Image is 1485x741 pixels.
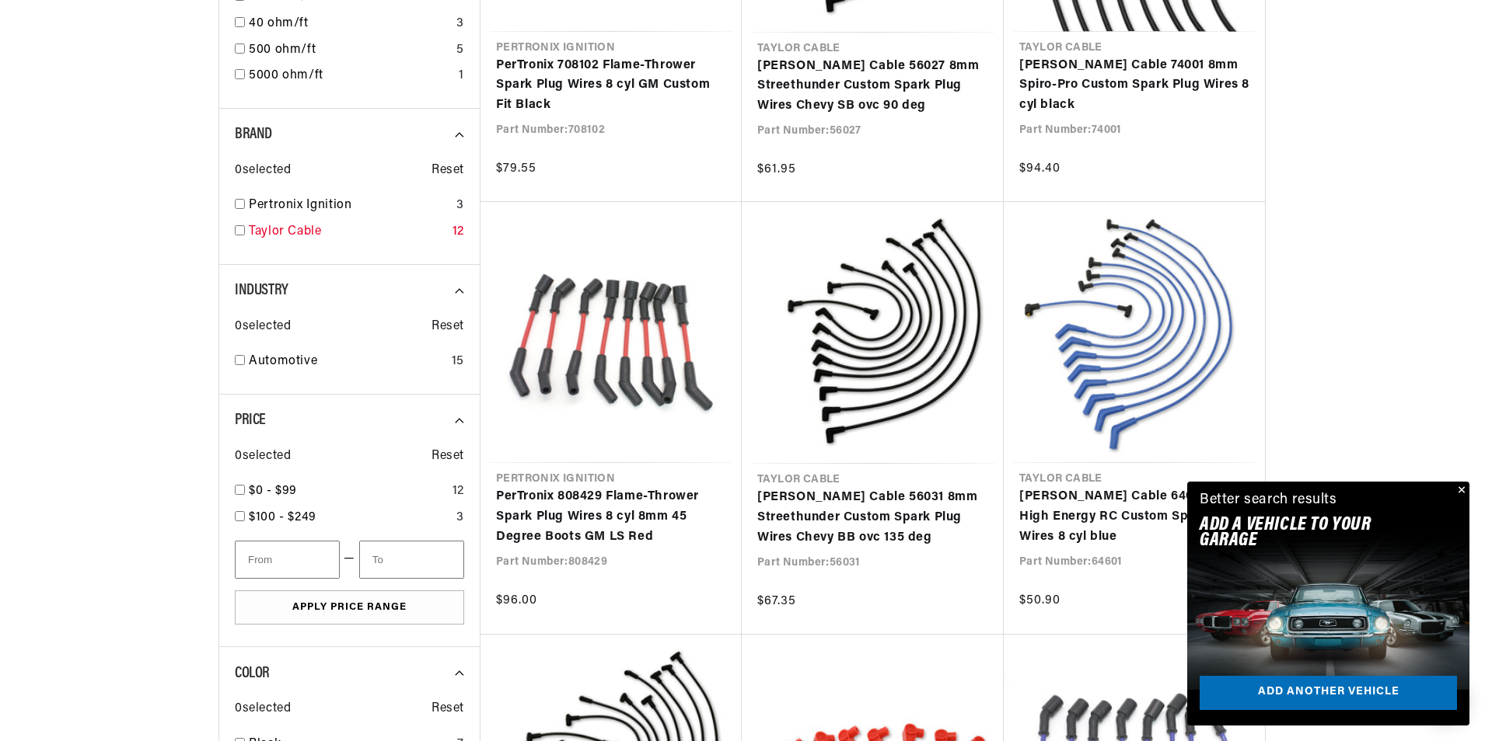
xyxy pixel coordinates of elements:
[235,317,291,337] span: 0 selected
[459,66,464,86] div: 1
[235,127,272,142] span: Brand
[249,222,446,242] a: Taylor Cable
[1200,489,1337,512] div: Better search results
[249,196,450,216] a: Pertronix Ignition
[1019,487,1249,547] a: [PERSON_NAME] Cable 64601 8mm High Energy RC Custom Spark Plug Wires 8 cyl blue
[249,352,445,372] a: Automotive
[432,317,464,337] span: Reset
[235,699,291,719] span: 0 selected
[1451,482,1469,500] button: Close
[456,508,464,528] div: 3
[1200,676,1457,711] a: Add another vehicle
[452,352,464,372] div: 15
[249,511,316,524] span: $100 - $249
[249,40,450,61] a: 500 ohm/ft
[235,541,340,579] input: From
[249,14,450,34] a: 40 ohm/ft
[757,488,988,548] a: [PERSON_NAME] Cable 56031 8mm Streethunder Custom Spark Plug Wires Chevy BB ovc 135 deg
[1019,56,1249,116] a: [PERSON_NAME] Cable 74001 8mm Spiro-Pro Custom Spark Plug Wires 8 cyl black
[1200,517,1418,549] h2: Add A VEHICLE to your garage
[344,549,355,569] span: —
[235,283,288,298] span: Industry
[249,66,452,86] a: 5000 ohm/ft
[235,666,270,681] span: Color
[235,447,291,467] span: 0 selected
[456,40,464,61] div: 5
[359,541,464,579] input: To
[235,412,266,428] span: Price
[456,14,464,34] div: 3
[496,487,726,547] a: PerTronix 808429 Flame-Thrower Spark Plug Wires 8 cyl 8mm 45 Degree Boots GM LS Red
[452,222,464,242] div: 12
[432,161,464,181] span: Reset
[432,699,464,719] span: Reset
[757,57,988,117] a: [PERSON_NAME] Cable 56027 8mm Streethunder Custom Spark Plug Wires Chevy SB ovc 90 deg
[496,56,726,116] a: PerTronix 708102 Flame-Thrower Spark Plug Wires 8 cyl GM Custom Fit Black
[452,482,464,502] div: 12
[235,590,464,625] button: Apply Price Range
[456,196,464,216] div: 3
[235,161,291,181] span: 0 selected
[432,447,464,467] span: Reset
[249,485,297,497] span: $0 - $99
